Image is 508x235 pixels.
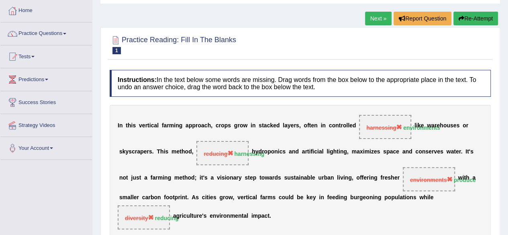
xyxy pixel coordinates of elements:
b: a [137,149,140,155]
b: h [333,149,337,155]
b: t [147,123,149,129]
b: t [259,175,261,181]
b: l [310,175,312,181]
h4: In the text below some words are missing. Drag words from the box below to the appropriate place ... [110,70,491,97]
b: w [243,123,247,129]
b: s [440,149,443,155]
b: i [299,175,300,181]
b: o [271,149,275,155]
b: f [360,175,362,181]
b: a [154,123,157,129]
b: e [176,149,180,155]
b: e [374,149,377,155]
b: d [258,149,262,155]
b: h [128,123,131,129]
b: r [135,149,137,155]
b: k [418,123,421,129]
b: o [221,123,224,129]
b: e [312,175,315,181]
b: e [349,123,353,129]
b: e [437,149,440,155]
b: p [224,123,228,129]
b: e [250,175,253,181]
a: Success Stories [0,91,92,111]
b: r [167,123,169,129]
b: h [466,175,469,181]
b: p [140,149,144,155]
b: s [388,175,391,181]
b: o [463,123,466,129]
b: i [131,123,133,129]
b: x [360,149,363,155]
b: . [152,149,154,155]
b: n [119,123,123,129]
b: p [267,149,271,155]
b: s [228,123,231,129]
b: r [397,175,399,181]
b: f [162,123,164,129]
b: h [160,149,164,155]
b: b [307,175,310,181]
b: o [240,123,243,129]
b: m [171,149,176,155]
b: a [390,149,393,155]
b: h [208,123,211,129]
b: u [287,175,291,181]
button: Re-Attempt [453,12,498,25]
b: i [164,149,165,155]
strong: produce [453,177,475,183]
b: c [267,123,270,129]
b: r [147,149,149,155]
b: d [274,175,278,181]
b: v [139,123,142,129]
b: r [272,175,274,181]
b: e [396,149,399,155]
b: p [386,149,390,155]
span: environments [410,177,453,183]
b: w [458,175,462,181]
b: t [126,123,128,129]
b: o [226,175,230,181]
a: Next » [365,12,392,25]
b: s [284,175,288,181]
b: e [456,149,459,155]
b: c [280,149,283,155]
b: w [446,149,451,155]
b: r [466,123,468,129]
b: n [370,175,374,181]
b: a [163,123,167,129]
b: c [132,149,135,155]
b: d [276,123,280,129]
b: l [132,194,134,200]
b: l [414,123,416,129]
b: u [133,175,136,181]
b: d [353,123,356,129]
b: s [165,149,168,155]
span: Drop target [359,115,411,139]
b: a [233,175,237,181]
b: s [377,149,380,155]
b: o [332,123,335,129]
b: e [437,123,440,129]
b: s [119,194,122,200]
b: r [145,123,147,129]
b: g [343,149,347,155]
span: Drop target [196,141,249,165]
b: , [352,175,353,181]
b: s [245,175,248,181]
b: d [191,175,195,181]
b: r [341,123,343,129]
b: e [142,123,145,129]
b: a [357,149,360,155]
b: e [428,149,432,155]
b: i [317,149,319,155]
b: e [311,123,314,129]
b: o [443,123,447,129]
b: t [182,175,184,181]
b: r [432,149,434,155]
b: n [292,149,296,155]
b: c [415,149,418,155]
b: n [335,123,339,129]
b: r [196,123,198,129]
b: m [174,175,179,181]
